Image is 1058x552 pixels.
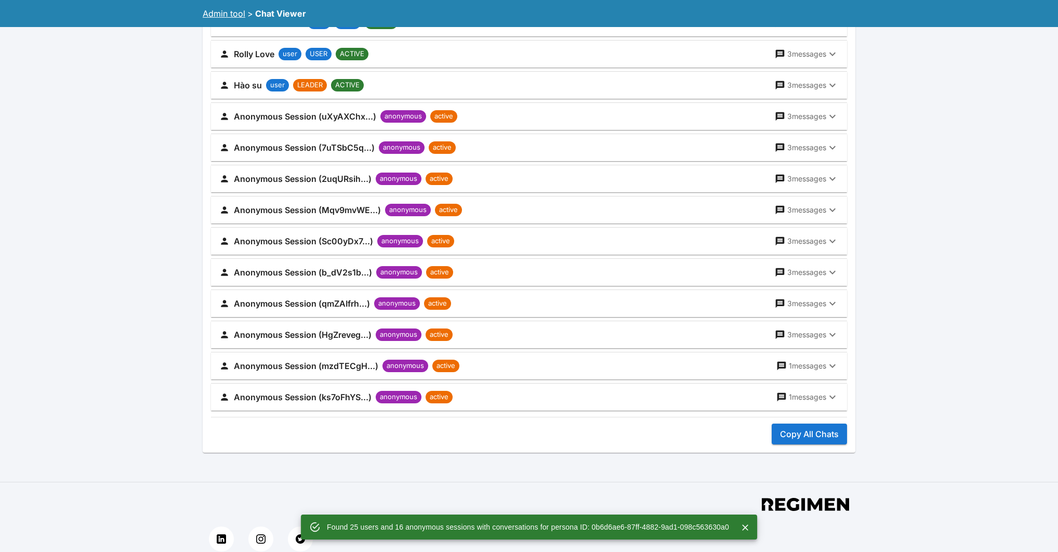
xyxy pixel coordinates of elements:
span: anonymous [376,174,421,184]
span: LEADER [293,80,327,90]
p: 3 messages [787,174,826,184]
span: user [279,49,301,59]
a: instagram [248,527,273,551]
p: 3 messages [787,205,826,215]
span: active [430,111,457,122]
button: Anonymous Session (mzdTECgH...)anonymousactive1messages [211,352,847,379]
h6: Anonymous Session (qmZAIfrh...) [234,296,370,311]
span: USER [306,49,332,59]
h6: Anonymous Session (ks7oFhYS...) [234,390,372,404]
span: active [426,174,453,184]
button: Anonymous Session (qmZAIfrh...)anonymousactive3messages [211,290,847,317]
p: 3 messages [787,330,826,340]
button: Anonymous Session (uXyAXChx...)anonymousactive3messages [211,103,847,130]
button: Anonymous Session (Sc00yDx7...)anonymousactive3messages [211,228,847,255]
span: anonymous [382,361,428,371]
p: 3 messages [787,236,826,246]
p: 1 messages [789,361,826,371]
h6: Anonymous Session (mzdTECgH...) [234,359,378,373]
img: twitter button [296,534,305,544]
h6: Anonymous Session (Mqv9mvWE...) [234,203,381,217]
h6: Anonymous Session (uXyAXChx...) [234,109,376,124]
button: Anonymous Session (ks7oFhYS...)anonymousactive1messages [211,384,847,411]
span: anonymous [380,111,426,122]
span: anonymous [377,236,423,246]
img: linkedin button [217,534,226,544]
button: Anonymous Session (Mqv9mvWE...)anonymousactive3messages [211,196,847,224]
button: Anonymous Session (2uqURsih...)anonymousactive3messages [211,165,847,192]
span: active [435,205,462,215]
div: Found 25 users and 16 anonymous sessions with conversations for persona ID: 0b6d6ae6-87ff-4882-9a... [327,518,729,536]
span: active [427,236,454,246]
img: instagram button [256,534,266,544]
h6: Anonymous Session (2uqURsih...) [234,172,372,186]
span: active [432,361,459,371]
span: active [426,330,453,340]
span: ACTIVE [336,49,368,59]
span: active [424,298,451,309]
p: 3 messages [787,298,826,309]
h6: Anonymous Session (b_dV2s1b...) [234,265,372,280]
p: 3 messages [787,267,826,278]
p: 3 messages [787,142,826,153]
div: > [247,7,253,20]
h6: Anonymous Session (HgZreveg...) [234,327,372,342]
button: Anonymous Session (7uTSbC5q...)anonymousactive3messages [211,134,847,161]
span: ACTIVE [331,80,364,90]
span: anonymous [374,298,420,309]
h6: Rolly Love [234,47,274,61]
button: Copy All Chats [772,424,847,444]
span: user [266,80,289,90]
span: active [426,392,453,402]
a: Admin tool [203,8,245,19]
p: 1 messages [789,392,826,402]
span: anonymous [376,267,422,278]
div: Chat Viewer [255,7,306,20]
h6: Anonymous Session (Sc00yDx7...) [234,234,373,248]
button: Anonymous Session (HgZreveg...)anonymousactive3messages [211,321,847,348]
span: anonymous [385,205,431,215]
p: 3 messages [787,111,826,122]
img: app footer logo [762,498,849,511]
p: 3 messages [787,80,826,90]
span: active [429,142,456,153]
button: Close [737,520,753,535]
p: 3 messages [787,49,826,59]
button: Anonymous Session (b_dV2s1b...)anonymousactive3messages [211,259,847,286]
span: anonymous [376,330,421,340]
span: anonymous [379,142,425,153]
span: active [426,267,453,278]
h6: Anonymous Session (7uTSbC5q...) [234,140,375,155]
button: Rolly LoveuserUSERACTIVE3messages [211,41,847,68]
a: twitter [288,527,313,551]
span: anonymous [376,392,421,402]
h6: Hào su [234,78,262,93]
a: linkedin [209,527,234,551]
button: Hào suuserLEADERACTIVE3messages [211,72,847,99]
